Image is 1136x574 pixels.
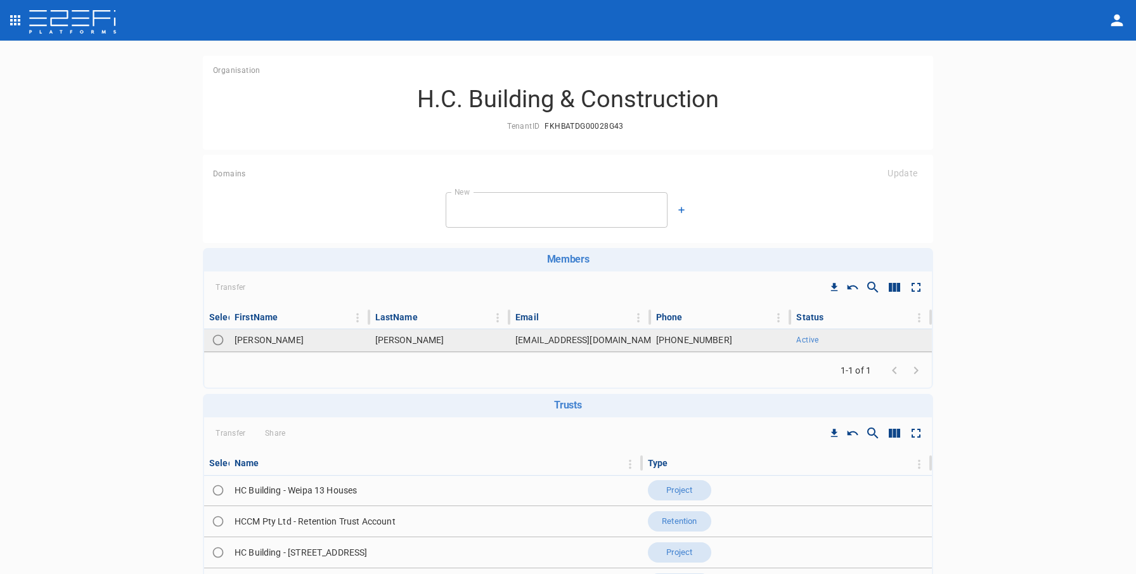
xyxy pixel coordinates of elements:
td: [PHONE_NUMBER] [651,329,792,351]
button: Column Actions [487,308,508,328]
button: Column Actions [620,454,640,474]
button: Column Actions [909,454,929,474]
div: Name [235,455,259,471]
div: Phone [656,310,683,325]
h6: Trusts [208,399,928,411]
button: Show/Hide search [862,422,884,444]
label: New [455,186,470,197]
span: Project [659,547,700,559]
span: 1-1 of 1 [836,364,876,377]
span: Go to previous page [884,364,905,376]
td: HC Building - Weipa 13 Houses [229,475,643,506]
div: FirstName [235,310,278,325]
span: Toggle select row [209,481,227,499]
div: Select [209,455,236,471]
button: Download CSV [825,278,843,296]
span: Domains [213,169,246,178]
td: [PERSON_NAME] [229,329,370,351]
button: FKHBATDG00028G43 [539,118,628,134]
button: Reset Sorting [843,278,862,297]
span: Project [659,485,700,497]
button: Column Actions [768,308,789,328]
button: Download CSV [825,424,843,442]
td: [EMAIL_ADDRESS][DOMAIN_NAME] [510,329,651,351]
span: Organisation [213,66,261,75]
button: Show/Hide search [862,277,884,298]
button: Show/Hide columns [884,422,905,444]
div: Select [209,310,236,325]
td: [PERSON_NAME] [370,329,511,351]
div: Email [515,310,539,325]
span: Toggle select row [209,544,227,561]
td: HC Building - [STREET_ADDRESS] [229,537,643,568]
span: FKHBATDG00028G43 [545,122,623,131]
span: Share [255,424,295,443]
h6: Members [208,253,928,265]
span: Toggle select row [209,331,227,349]
div: LastName [375,310,418,325]
div: Status [796,310,823,325]
div: Type [648,455,668,471]
span: Go to next page [905,364,927,376]
button: Reset Sorting [843,424,862,443]
span: Transfer Organisation [210,278,251,297]
span: Active [796,336,818,344]
button: Column Actions [909,308,929,328]
button: Column Actions [347,308,368,328]
span: Transfer Organisation [210,424,251,443]
td: HCCM Pty Ltd - Retention Trust Account [229,506,643,537]
span: Toggle select row [209,512,227,530]
h3: H.C. Building & Construction [417,85,719,113]
span: Retention [654,516,704,528]
span: TenantID [507,122,539,131]
button: Toggle full screen [905,277,927,298]
button: Toggle full screen [905,422,927,444]
button: Column Actions [628,308,649,328]
button: Show/Hide columns [884,277,905,298]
